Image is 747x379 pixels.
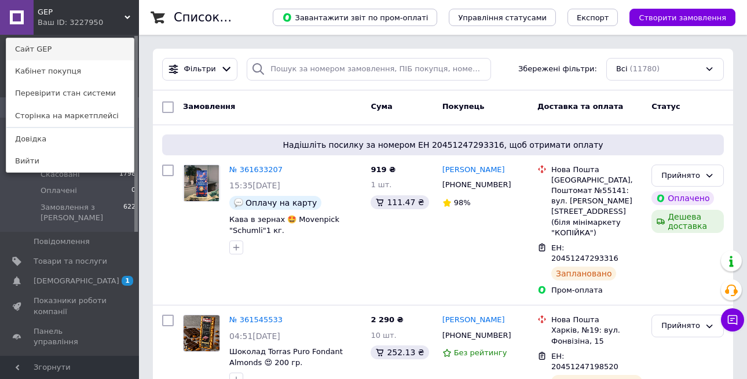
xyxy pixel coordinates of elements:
[184,315,219,351] img: Фото товару
[371,331,396,340] span: 10 шт.
[183,165,220,202] a: Фото товару
[440,177,514,192] div: [PHONE_NUMBER]
[246,198,317,207] span: Оплачу на карту
[371,315,403,324] span: 2 290 ₴
[41,185,77,196] span: Оплачені
[639,13,726,22] span: Створити замовлення
[442,102,485,111] span: Покупець
[661,170,700,182] div: Прийнято
[34,256,107,267] span: Товари та послуги
[537,102,623,111] span: Доставка та оплата
[551,243,618,263] span: ЕН: 20451247293316
[651,210,724,233] div: Дешева доставка
[442,165,505,176] a: [PERSON_NAME]
[282,12,428,23] span: Завантажити звіт по пром-оплаті
[6,60,134,82] a: Кабінет покупця
[229,331,280,341] span: 04:51[DATE]
[6,82,134,104] a: Перевірити стан системи
[34,236,90,247] span: Повідомлення
[616,64,628,75] span: Всі
[551,325,642,346] div: Харків, №19: вул. Фонвізіна, 15
[183,315,220,352] a: Фото товару
[371,345,429,359] div: 252.13 ₴
[123,202,136,223] span: 622
[6,105,134,127] a: Сторінка на маркетплейсі
[629,9,735,26] button: Створити замовлення
[371,102,392,111] span: Cума
[551,175,642,238] div: [GEOGRAPHIC_DATA], Поштомат №55141: вул. [PERSON_NAME][STREET_ADDRESS] (біля мінімаркету "КОПІЙКА")
[442,315,505,326] a: [PERSON_NAME]
[454,348,507,357] span: Без рейтингу
[6,128,134,150] a: Довідка
[229,347,343,377] a: Шоколад Torras Puro Fondant Almonds 😍 200 гр. [GEOGRAPHIC_DATA]
[34,326,107,347] span: Панель управління
[38,17,86,28] div: Ваш ID: 3227950
[577,13,609,22] span: Експорт
[184,165,219,201] img: Фото товару
[234,198,243,207] img: :speech_balloon:
[229,315,283,324] a: № 361545533
[6,38,134,60] a: Сайт GEP
[551,315,642,325] div: Нова Пошта
[458,13,547,22] span: Управління статусами
[618,13,735,21] a: Створити замовлення
[651,191,714,205] div: Оплачено
[518,64,597,75] span: Збережені фільтри:
[551,285,642,296] div: Пром-оплата
[371,195,429,209] div: 111.47 ₴
[41,169,80,180] span: Скасовані
[119,169,136,180] span: 1798
[630,64,660,73] span: (11780)
[229,181,280,190] span: 15:35[DATE]
[167,139,719,151] span: Надішліть посилку за номером ЕН 20451247293316, щоб отримати оплату
[721,308,744,331] button: Чат з покупцем
[551,267,617,280] div: Заплановано
[551,165,642,175] div: Нова Пошта
[454,198,471,207] span: 98%
[371,180,391,189] span: 1 шт.
[131,185,136,196] span: 0
[122,276,133,286] span: 1
[551,352,618,371] span: ЕН: 20451247198520
[174,10,291,24] h1: Список замовлень
[371,165,396,174] span: 919 ₴
[273,9,437,26] button: Завантажити звіт по пром-оплаті
[661,320,700,332] div: Прийнято
[247,58,491,81] input: Пошук за номером замовлення, ПІБ покупця, номером телефону, Email, номером накладної
[41,202,123,223] span: Замовлення з [PERSON_NAME]
[651,102,680,111] span: Статус
[440,328,514,343] div: [PHONE_NUMBER]
[184,64,216,75] span: Фільтри
[6,150,134,172] a: Вийти
[567,9,618,26] button: Експорт
[449,9,556,26] button: Управління статусами
[229,215,339,245] a: Кава в зернах 🤩 Movenpick "Schumli"1 кг. [GEOGRAPHIC_DATA]
[38,7,124,17] span: GEP
[34,296,107,316] span: Показники роботи компанії
[34,276,119,286] span: [DEMOGRAPHIC_DATA]
[229,165,283,174] a: № 361633207
[183,102,235,111] span: Замовлення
